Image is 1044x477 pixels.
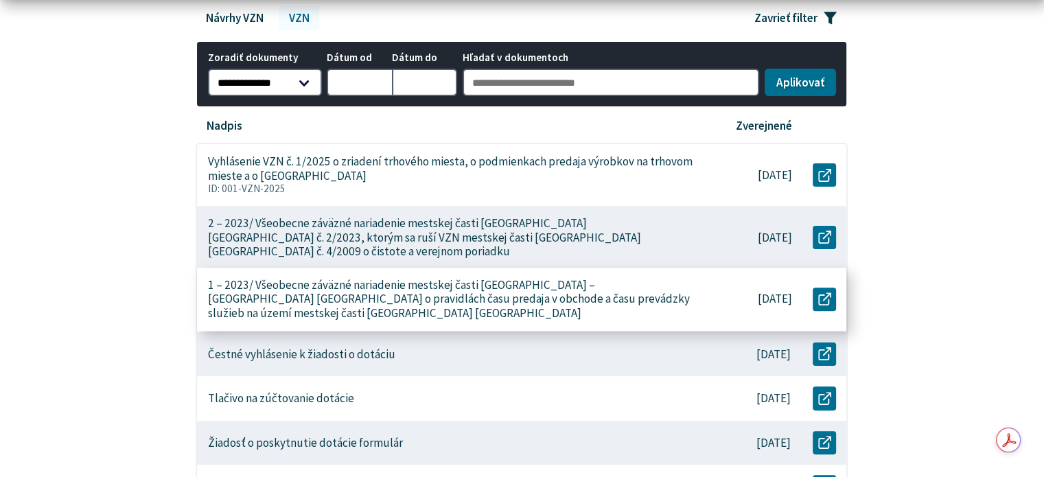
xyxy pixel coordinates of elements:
select: Zoradiť dokumenty [208,69,322,96]
a: Návrhy VZN [196,6,273,30]
span: Zavrieť filter [754,11,817,25]
p: Čestné vyhlásenie k žiadosti o dotáciu [208,347,395,362]
input: Hľadať v dokumentoch [463,69,760,96]
p: Vyhlásenie VZN č. 1/2025 o zriadení trhového miesta, o podmienkach predaja výrobkov na trhovom mi... [208,154,695,183]
p: [DATE] [756,347,791,362]
p: [DATE] [756,436,791,450]
span: Dátum do [392,52,457,64]
p: [DATE] [758,231,792,245]
p: 2 – 2023/ Všeobecne záväzné nariadenie mestskej časti [GEOGRAPHIC_DATA] [GEOGRAPHIC_DATA] č. 2/20... [208,216,695,259]
a: VZN [279,6,319,30]
p: [DATE] [758,168,792,183]
p: [DATE] [756,391,791,406]
button: Aplikovať [765,69,836,96]
span: Zoradiť dokumenty [208,52,322,64]
p: Žiadosť o poskytnutie dotácie formulár [208,436,403,450]
p: Tlačivo na zúčtovanie dotácie [208,391,354,406]
input: Dátum od [327,69,392,96]
button: Zavrieť filter [744,6,848,30]
span: Hľadať v dokumentoch [463,52,760,64]
p: Zverejnené [736,119,792,133]
p: ID: 001-VZN-2025 [208,183,695,195]
p: Nadpis [207,119,242,133]
p: 1 – 2023/ Všeobecne záväzné nariadenie mestskej časti [GEOGRAPHIC_DATA] – [GEOGRAPHIC_DATA] [GEOG... [208,278,695,321]
p: [DATE] [758,292,792,306]
input: Dátum do [392,69,457,96]
span: Dátum od [327,52,392,64]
